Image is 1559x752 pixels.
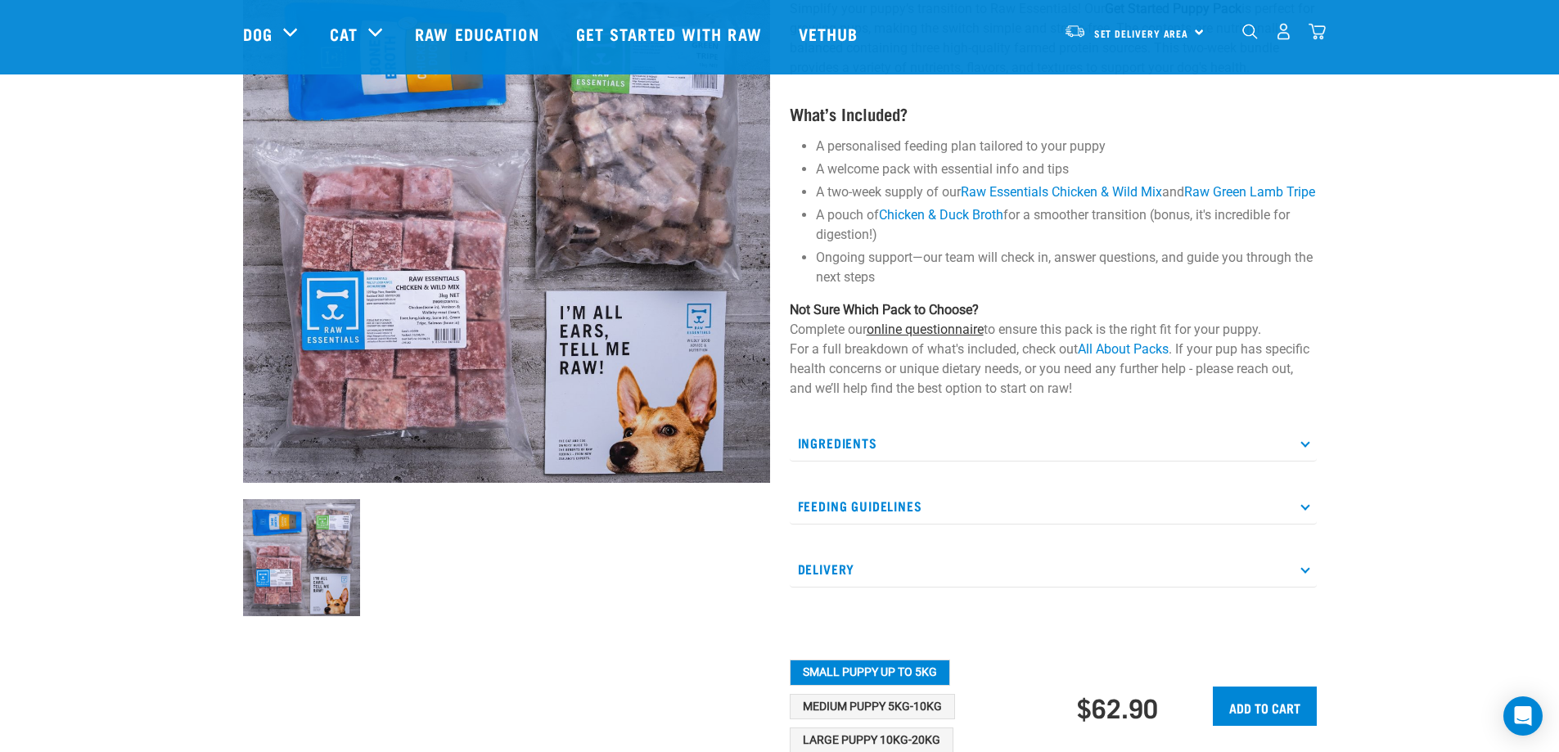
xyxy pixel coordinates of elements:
a: online questionnaire [867,322,984,337]
li: A two-week supply of our and [816,182,1317,202]
img: home-icon@2x.png [1309,23,1326,40]
a: Vethub [782,1,879,66]
button: Small Puppy up to 5kg [790,660,950,686]
a: Raw Green Lamb Tripe [1184,184,1315,200]
strong: Not Sure Which Pack to Choose? [790,302,979,317]
a: Raw Education [399,1,559,66]
div: $62.90 [1077,692,1158,722]
a: All About Packs [1078,341,1169,357]
a: Chicken & Duck Broth [879,207,1003,223]
img: NPS Puppy Update [243,499,360,616]
p: Feeding Guidelines [790,488,1317,525]
li: Ongoing support—our team will check in, answer questions, and guide you through the next steps [816,248,1317,287]
strong: What’s Included? [790,109,908,118]
p: Ingredients [790,425,1317,462]
button: Medium Puppy 5kg-10kg [790,694,955,720]
p: Delivery [790,551,1317,588]
li: A welcome pack with essential info and tips [816,160,1317,179]
img: user.png [1275,23,1292,40]
span: Set Delivery Area [1094,30,1189,36]
a: Cat [330,21,358,46]
p: Complete our to ensure this pack is the right fit for your puppy. For a full breakdown of what's ... [790,300,1317,399]
img: van-moving.png [1064,24,1086,38]
a: Dog [243,21,273,46]
li: A personalised feeding plan tailored to your puppy [816,137,1317,156]
img: home-icon-1@2x.png [1242,24,1258,39]
li: A pouch of for a smoother transition (bonus, it's incredible for digestion!) [816,205,1317,245]
a: Raw Essentials Chicken & Wild Mix [961,184,1162,200]
div: Open Intercom Messenger [1503,696,1543,736]
input: Add to cart [1213,687,1317,726]
a: Get started with Raw [560,1,782,66]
